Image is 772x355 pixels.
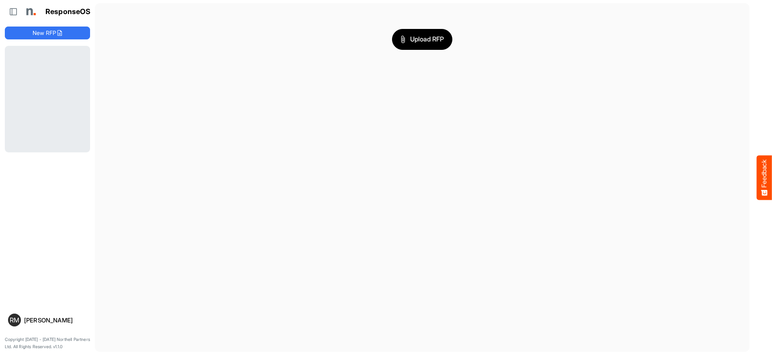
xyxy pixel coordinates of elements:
[10,317,19,323] span: RM
[45,8,91,16] h1: ResponseOS
[5,46,90,152] div: Loading...
[5,336,90,350] p: Copyright [DATE] - [DATE] Northell Partners Ltd. All Rights Reserved. v1.1.0
[24,317,87,323] div: [PERSON_NAME]
[757,155,772,200] button: Feedback
[400,34,444,45] span: Upload RFP
[22,4,38,20] img: Northell
[392,29,452,50] button: Upload RFP
[5,27,90,39] button: New RFP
